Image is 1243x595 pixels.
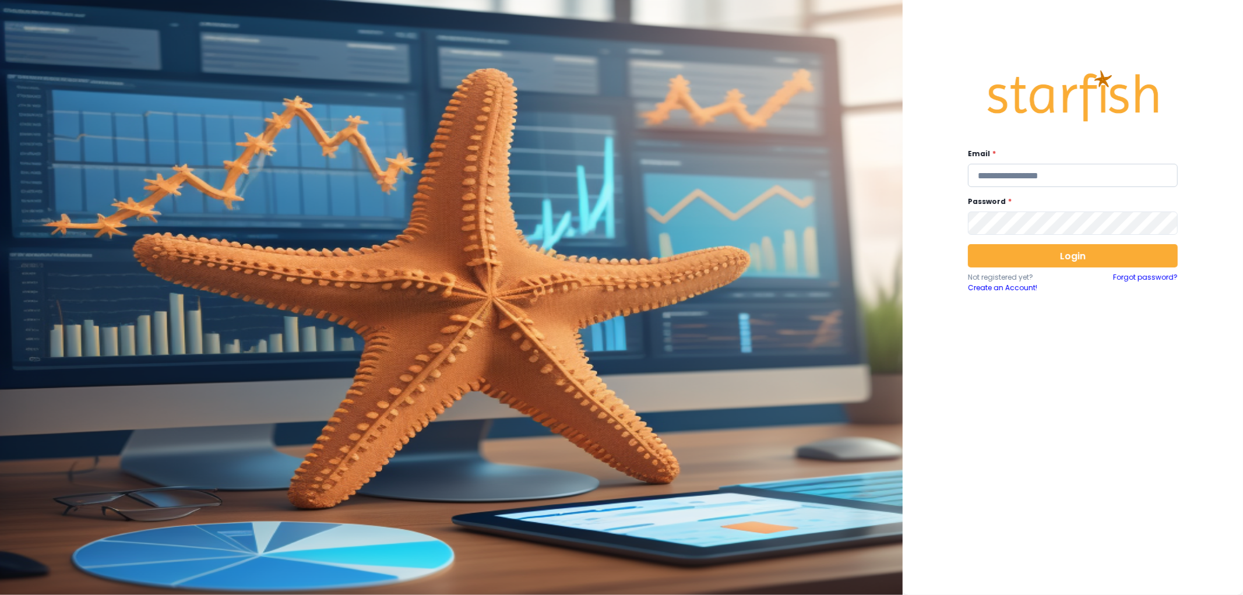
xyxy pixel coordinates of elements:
[968,149,1171,159] label: Email
[968,283,1073,293] a: Create an Account!
[968,272,1073,283] p: Not registered yet?
[968,244,1178,267] button: Login
[985,59,1160,133] img: Logo.42cb71d561138c82c4ab.png
[1113,272,1178,293] a: Forgot password?
[968,196,1171,207] label: Password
